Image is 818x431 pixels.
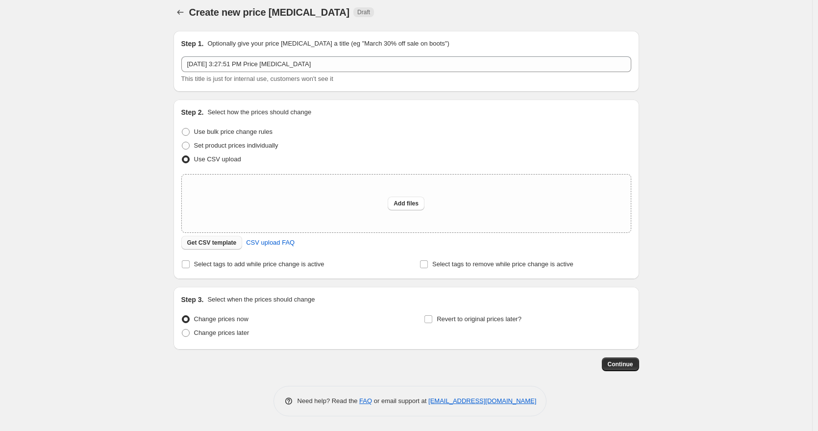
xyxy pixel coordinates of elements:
[602,357,639,371] button: Continue
[189,7,350,18] span: Create new price [MEDICAL_DATA]
[240,235,300,251] a: CSV upload FAQ
[608,360,633,368] span: Continue
[297,397,360,405] span: Need help? Read the
[194,128,273,135] span: Use bulk price change rules
[194,315,248,323] span: Change prices now
[181,236,243,250] button: Get CSV template
[432,260,573,268] span: Select tags to remove while price change is active
[181,295,204,304] h2: Step 3.
[194,142,278,149] span: Set product prices individually
[357,8,370,16] span: Draft
[181,75,333,82] span: This title is just for internal use, customers won't see it
[428,397,536,405] a: [EMAIL_ADDRESS][DOMAIN_NAME]
[194,329,249,336] span: Change prices later
[359,397,372,405] a: FAQ
[372,397,428,405] span: or email support at
[394,200,419,207] span: Add files
[207,39,449,49] p: Optionally give your price [MEDICAL_DATA] a title (eg "March 30% off sale on boots")
[207,107,311,117] p: Select how the prices should change
[207,295,315,304] p: Select when the prices should change
[388,197,424,210] button: Add files
[181,39,204,49] h2: Step 1.
[187,239,237,247] span: Get CSV template
[181,107,204,117] h2: Step 2.
[246,238,295,248] span: CSV upload FAQ
[437,315,521,323] span: Revert to original prices later?
[174,5,187,19] button: Price change jobs
[181,56,631,72] input: 30% off holiday sale
[194,260,324,268] span: Select tags to add while price change is active
[194,155,241,163] span: Use CSV upload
